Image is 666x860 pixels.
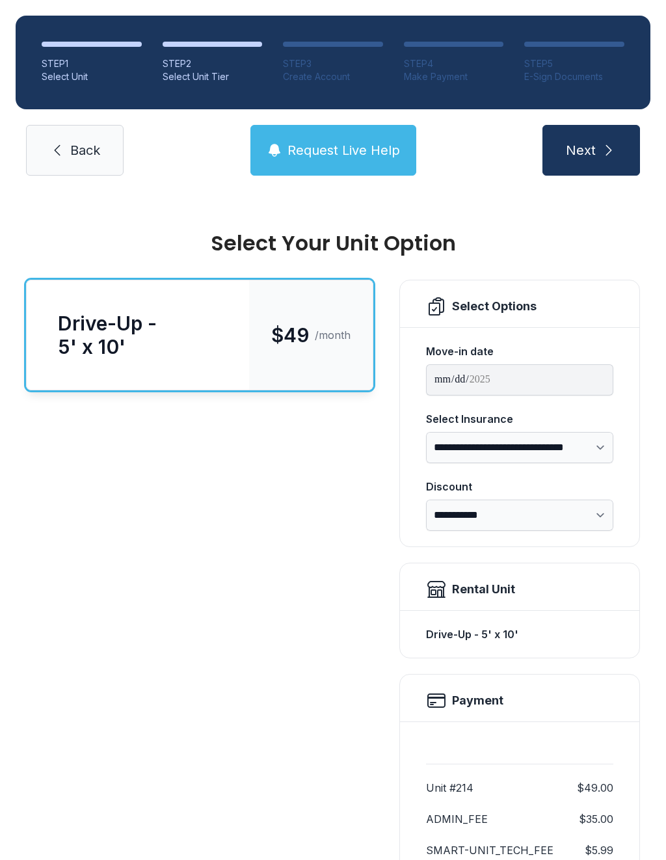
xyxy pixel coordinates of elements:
h2: Payment [452,692,503,710]
input: Move-in date [426,364,613,396]
span: Request Live Help [287,141,400,159]
span: Back [70,141,100,159]
div: STEP 5 [524,57,624,70]
div: Move-in date [426,343,613,359]
dd: $35.00 [579,811,613,827]
span: /month [315,327,351,343]
div: Make Payment [404,70,504,83]
select: Discount [426,500,613,531]
div: Drive-Up - 5' x 10' [426,621,613,647]
dt: Unit #214 [426,780,473,796]
div: Create Account [283,70,383,83]
div: Select Insurance [426,411,613,427]
div: E-Sign Documents [524,70,624,83]
div: Select Unit Tier [163,70,263,83]
div: STEP 1 [42,57,142,70]
dd: $49.00 [577,780,613,796]
div: Select Your Unit Option [26,233,640,254]
div: STEP 3 [283,57,383,70]
div: STEP 4 [404,57,504,70]
dt: ADMIN_FEE [426,811,488,827]
span: $49 [271,323,310,347]
dt: SMART-UNIT_TECH_FEE [426,842,553,858]
span: Next [566,141,596,159]
select: Select Insurance [426,432,613,463]
div: Rental Unit [452,580,515,598]
div: Select Options [452,297,537,316]
div: Select Unit [42,70,142,83]
dd: $5.99 [585,842,613,858]
div: Drive-Up - 5' x 10' [58,312,218,358]
div: STEP 2 [163,57,263,70]
div: Discount [426,479,613,494]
